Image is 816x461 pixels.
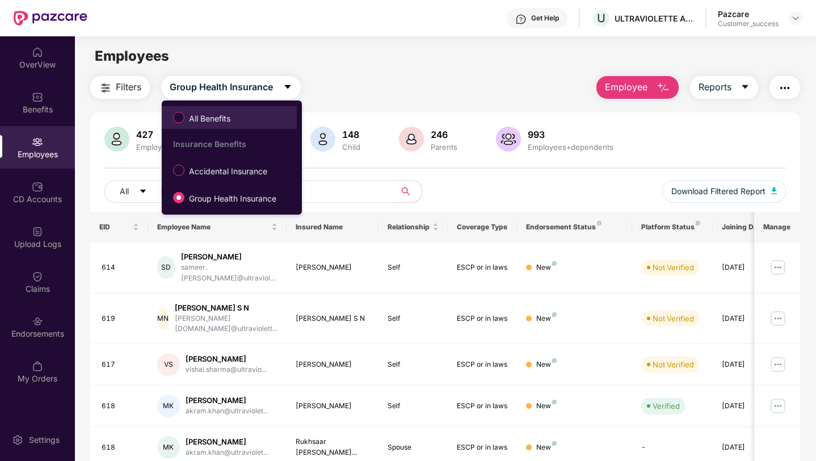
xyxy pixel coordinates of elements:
[605,80,647,94] span: Employee
[722,262,773,273] div: [DATE]
[102,359,139,370] div: 617
[388,359,439,370] div: Self
[186,395,268,406] div: [PERSON_NAME]
[173,139,297,149] div: Insurance Benefits
[296,262,370,273] div: [PERSON_NAME]
[157,353,180,376] div: VS
[378,212,448,242] th: Relationship
[32,91,43,103] img: svg+xml;base64,PHN2ZyBpZD0iQmVuZWZpdHMiIHhtbG5zPSJodHRwOi8vd3d3LnczLm9yZy8yMDAwL3N2ZyIgd2lkdGg9Ij...
[116,80,141,94] span: Filters
[515,14,527,25] img: svg+xml;base64,PHN2ZyBpZD0iSGVscC0zMngzMiIgeG1sbnM9Imh0dHA6Ly93d3cudzMub3JnLzIwMDAvc3ZnIiB3aWR0aD...
[120,185,129,198] span: All
[32,136,43,148] img: svg+xml;base64,PHN2ZyBpZD0iRW1wbG95ZWVzIiB4bWxucz0iaHR0cDovL3d3dy53My5vcmcvMjAwMC9zdmciIHdpZHRoPS...
[457,262,508,273] div: ESCP or in laws
[26,434,63,446] div: Settings
[657,81,670,95] img: svg+xml;base64,PHN2ZyB4bWxucz0iaHR0cDovL3d3dy53My5vcmcvMjAwMC9zdmciIHhtbG5zOnhsaW5rPSJodHRwOi8vd3...
[90,212,148,242] th: EID
[536,262,557,273] div: New
[388,223,430,232] span: Relationship
[722,401,773,412] div: [DATE]
[388,313,439,324] div: Self
[388,401,439,412] div: Self
[496,127,521,152] img: svg+xml;base64,PHN2ZyB4bWxucz0iaHR0cDovL3d3dy53My5vcmcvMjAwMC9zdmciIHhtbG5zOnhsaW5rPSJodHRwOi8vd3...
[340,143,363,152] div: Child
[769,258,787,276] img: manageButton
[161,76,301,99] button: Group Health Insurancecaret-down
[184,112,235,125] span: All Benefits
[184,192,281,205] span: Group Health Insurance
[139,187,147,196] span: caret-down
[296,313,370,324] div: [PERSON_NAME] S N
[597,11,605,25] span: U
[457,401,508,412] div: ESCP or in laws
[457,442,508,453] div: ESCP or in laws
[536,313,557,324] div: New
[157,307,169,330] div: MN
[186,364,267,375] div: vishal.sharma@ultravio...
[148,212,287,242] th: Employee Name
[388,442,439,453] div: Spouse
[596,76,679,99] button: Employee
[536,359,557,370] div: New
[597,221,602,225] img: svg+xml;base64,PHN2ZyB4bWxucz0iaHR0cDovL3d3dy53My5vcmcvMjAwMC9zdmciIHdpZHRoPSI4IiBoZWlnaHQ9IjgiIH...
[102,262,139,273] div: 614
[157,223,269,232] span: Employee Name
[531,14,559,23] div: Get Help
[102,442,139,453] div: 618
[14,11,87,26] img: New Pazcare Logo
[95,48,169,64] span: Employees
[32,316,43,327] img: svg+xml;base64,PHN2ZyBpZD0iRW5kb3JzZW1lbnRzIiB4bWxucz0iaHR0cDovL3d3dy53My5vcmcvMjAwMC9zdmciIHdpZH...
[283,82,292,93] span: caret-down
[296,437,370,458] div: Rukhsaar [PERSON_NAME]...
[296,401,370,412] div: [PERSON_NAME]
[102,313,139,324] div: 619
[102,401,139,412] div: 618
[157,256,175,279] div: SD
[32,181,43,192] img: svg+xml;base64,PHN2ZyBpZD0iQ0RfQWNjb3VudHMiIGRhdGEtbmFtZT0iQ0QgQWNjb3VudHMiIHhtbG5zPSJodHRwOi8vd3...
[536,442,557,453] div: New
[722,359,773,370] div: [DATE]
[769,397,787,415] img: manageButton
[552,312,557,317] img: svg+xml;base64,PHN2ZyB4bWxucz0iaHR0cDovL3d3dy53My5vcmcvMjAwMC9zdmciIHdpZHRoPSI4IiBoZWlnaHQ9IjgiIH...
[134,143,177,152] div: Employees
[525,129,616,140] div: 993
[722,313,773,324] div: [DATE]
[653,262,694,273] div: Not Verified
[394,187,417,196] span: search
[769,355,787,374] img: manageButton
[388,262,439,273] div: Self
[186,354,267,364] div: [PERSON_NAME]
[134,129,177,140] div: 427
[552,441,557,446] img: svg+xml;base64,PHN2ZyB4bWxucz0iaHR0cDovL3d3dy53My5vcmcvMjAwMC9zdmciIHdpZHRoPSI4IiBoZWlnaHQ9IjgiIH...
[525,143,616,152] div: Employees+dependents
[181,252,277,262] div: [PERSON_NAME]
[186,406,268,417] div: akram.khan@ultraviolet...
[718,19,779,28] div: Customer_success
[699,80,731,94] span: Reports
[536,401,557,412] div: New
[641,223,704,232] div: Platform Status
[552,400,557,404] img: svg+xml;base64,PHN2ZyB4bWxucz0iaHR0cDovL3d3dy53My5vcmcvMjAwMC9zdmciIHdpZHRoPSI4IiBoZWlnaHQ9IjgiIH...
[457,313,508,324] div: ESCP or in laws
[90,76,150,99] button: Filters
[99,81,112,95] img: svg+xml;base64,PHN2ZyB4bWxucz0iaHR0cDovL3d3dy53My5vcmcvMjAwMC9zdmciIHdpZHRoPSIyNCIgaGVpZ2h0PSIyNC...
[186,437,268,447] div: [PERSON_NAME]
[778,81,792,95] img: svg+xml;base64,PHN2ZyB4bWxucz0iaHR0cDovL3d3dy53My5vcmcvMjAwMC9zdmciIHdpZHRoPSIyNCIgaGVpZ2h0PSIyNC...
[399,127,424,152] img: svg+xml;base64,PHN2ZyB4bWxucz0iaHR0cDovL3d3dy53My5vcmcvMjAwMC9zdmciIHhtbG5zOnhsaW5rPSJodHRwOi8vd3...
[662,180,786,203] button: Download Filtered Report
[170,80,273,94] span: Group Health Insurance
[32,226,43,237] img: svg+xml;base64,PHN2ZyBpZD0iVXBsb2FkX0xvZ3MiIGRhdGEtbmFtZT0iVXBsb2FkIExvZ3MiIHhtbG5zPSJodHRwOi8vd3...
[157,436,180,459] div: MK
[696,221,700,225] img: svg+xml;base64,PHN2ZyB4bWxucz0iaHR0cDovL3d3dy53My5vcmcvMjAwMC9zdmciIHdpZHRoPSI4IiBoZWlnaHQ9IjgiIH...
[394,180,423,203] button: search
[526,223,623,232] div: Endorsement Status
[104,180,174,203] button: Allcaret-down
[310,127,335,152] img: svg+xml;base64,PHN2ZyB4bWxucz0iaHR0cDovL3d3dy53My5vcmcvMjAwMC9zdmciIHhtbG5zOnhsaW5rPSJodHRwOi8vd3...
[741,82,750,93] span: caret-down
[181,262,277,284] div: sameer.[PERSON_NAME]@ultraviol...
[552,358,557,363] img: svg+xml;base64,PHN2ZyB4bWxucz0iaHR0cDovL3d3dy53My5vcmcvMjAwMC9zdmciIHdpZHRoPSI4IiBoZWlnaHQ9IjgiIH...
[186,447,268,458] div: akram.khan@ultraviolet...
[32,361,43,372] img: svg+xml;base64,PHN2ZyBpZD0iTXlfT3JkZXJzIiBkYXRhLW5hbWU9Ik15IE9yZGVycyIgeG1sbnM9Imh0dHA6Ly93d3cudz...
[99,223,131,232] span: EID
[671,185,765,198] span: Download Filtered Report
